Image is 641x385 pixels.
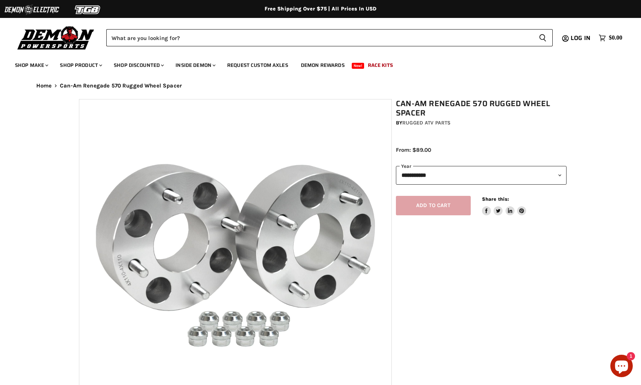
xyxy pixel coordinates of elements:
aside: Share this: [482,196,526,216]
img: TGB Logo 2 [60,3,116,17]
select: year [396,166,567,184]
span: Can-Am Renegade 570 Rugged Wheel Spacer [60,83,182,89]
img: Demon Electric Logo 2 [4,3,60,17]
div: Free Shipping Over $75 | All Prices In USD [21,6,620,12]
inbox-online-store-chat: Shopify online store chat [608,355,635,379]
ul: Main menu [9,55,620,73]
input: Search [106,29,533,46]
form: Product [106,29,553,46]
nav: Breadcrumbs [21,83,620,89]
div: by [396,119,567,127]
span: Log in [571,33,590,43]
a: Home [36,83,52,89]
span: From: $89.00 [396,147,431,153]
a: Log in [567,35,595,41]
a: Shop Make [9,58,53,73]
span: New! [352,63,364,69]
h1: Can-Am Renegade 570 Rugged Wheel Spacer [396,99,567,118]
a: Rugged ATV Parts [402,120,451,126]
a: Request Custom Axles [222,58,294,73]
button: Search [533,29,553,46]
img: Demon Powersports [15,24,97,51]
a: Race Kits [362,58,399,73]
a: Demon Rewards [295,58,350,73]
span: Share this: [482,196,509,202]
a: Shop Product [54,58,107,73]
span: $0.00 [609,34,622,41]
a: Shop Discounted [108,58,168,73]
a: $0.00 [595,33,626,43]
a: Inside Demon [170,58,220,73]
